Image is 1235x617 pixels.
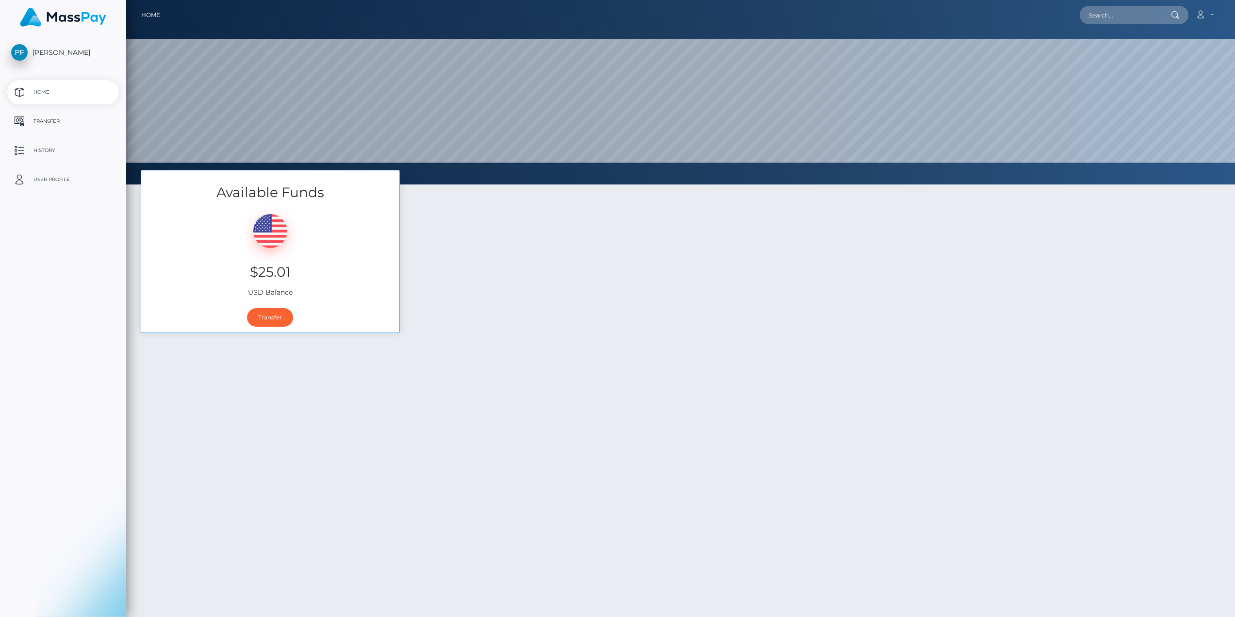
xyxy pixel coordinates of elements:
[7,48,119,57] span: [PERSON_NAME]
[11,114,115,129] p: Transfer
[141,5,160,25] a: Home
[141,183,399,202] h3: Available Funds
[1080,6,1171,24] input: Search...
[11,85,115,100] p: Home
[253,214,287,248] img: USD.png
[247,308,293,327] a: Transfer
[11,172,115,187] p: User Profile
[7,167,119,192] a: User Profile
[11,143,115,158] p: History
[7,109,119,133] a: Transfer
[141,202,399,302] div: USD Balance
[20,8,106,27] img: MassPay
[7,138,119,163] a: History
[148,263,392,282] h3: $25.01
[7,80,119,104] a: Home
